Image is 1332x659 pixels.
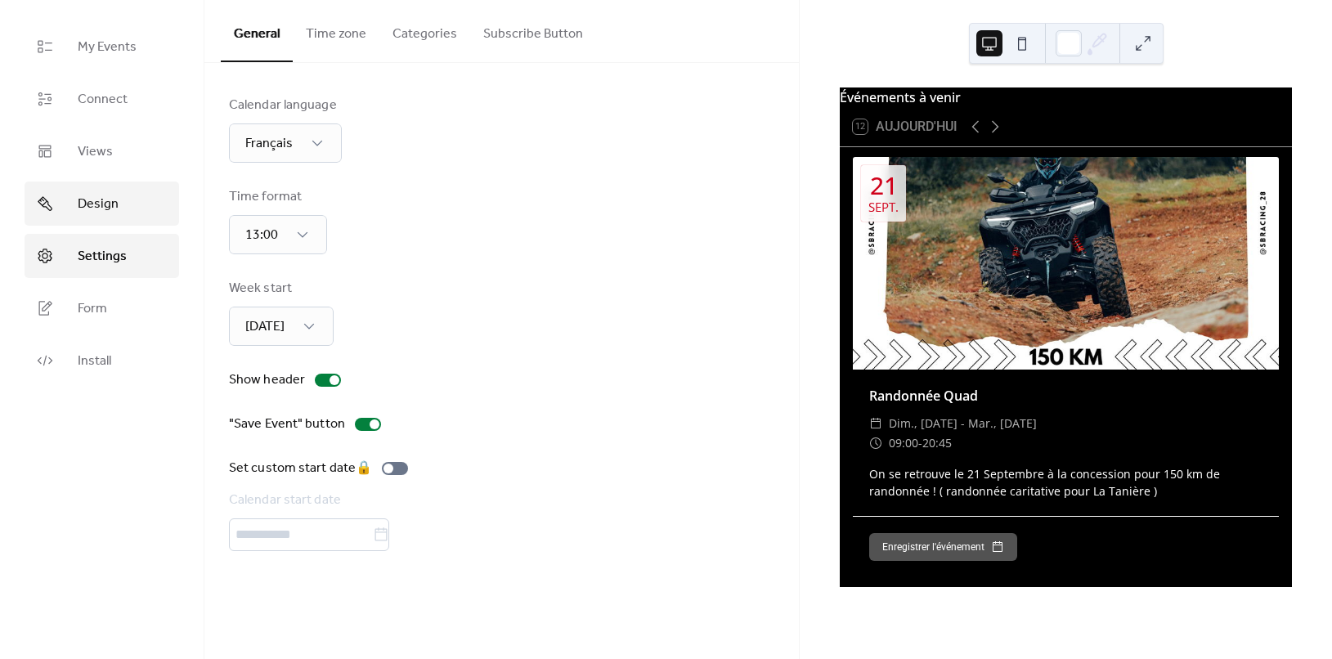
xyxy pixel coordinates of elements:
[889,433,918,453] span: 09:00
[78,247,127,267] span: Settings
[25,286,179,330] a: Form
[245,131,293,156] span: Français
[25,77,179,121] a: Connect
[25,182,179,226] a: Design
[229,96,339,115] div: Calendar language
[868,201,899,213] div: sept.
[889,414,1037,433] span: dim., [DATE] - mar., [DATE]
[853,386,1279,406] div: Randonnée Quad
[78,90,128,110] span: Connect
[869,433,882,453] div: ​
[922,433,952,453] span: 20:45
[78,142,113,162] span: Views
[229,187,324,207] div: Time format
[78,352,111,371] span: Install
[229,279,330,298] div: Week start
[25,338,179,383] a: Install
[78,38,137,57] span: My Events
[870,173,898,198] div: 21
[25,234,179,278] a: Settings
[229,370,305,390] div: Show header
[245,222,278,248] span: 13:00
[245,314,285,339] span: [DATE]
[78,299,107,319] span: Form
[25,25,179,69] a: My Events
[869,533,1017,561] button: Enregistrer l'événement
[869,414,882,433] div: ​
[25,129,179,173] a: Views
[840,87,1292,107] div: Événements à venir
[229,415,345,434] div: "Save Event" button
[918,433,922,453] span: -
[78,195,119,214] span: Design
[853,465,1279,500] div: On se retrouve le 21 Septembre à la concession pour 150 km de randonnée ! ( randonnée caritative ...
